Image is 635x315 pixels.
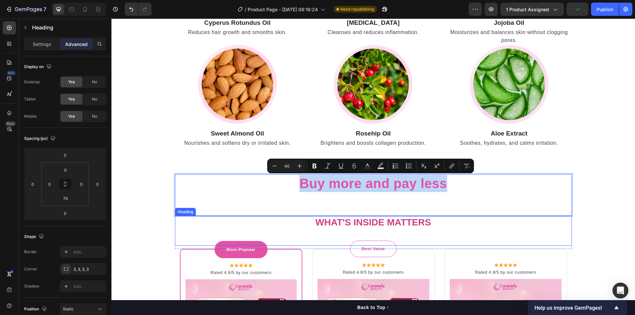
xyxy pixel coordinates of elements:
span: Need republishing [340,6,374,12]
p: Buy more and pay less [64,156,460,174]
p: Advanced [65,41,88,48]
h2: Rich Text Editor. Editing area: main [63,156,460,174]
span: No [92,79,97,85]
span: Yes [68,96,75,102]
span: No [92,96,97,102]
button: Publish [591,3,619,16]
strong: Rosehip Oil [244,111,279,118]
input: 0 [93,179,103,189]
div: Corner [24,266,37,272]
p: Best Value [250,227,274,234]
div: Add... [73,249,105,255]
input: 0 [59,150,72,160]
div: Undo/Redo [125,3,151,16]
div: Display on [24,62,53,71]
p: Heading [32,23,104,31]
p: 7 [43,5,46,13]
div: Position [24,305,48,314]
input: 0px [45,179,55,189]
p: Brightens and boosts collagen production. [200,121,324,129]
div: Heading [65,190,83,196]
p: Settings [33,41,51,48]
strong: Aloe Extract [379,111,416,118]
div: Beta [5,121,16,126]
div: Spacing (px) [24,134,57,143]
div: Mobile [24,113,37,119]
button: 7 [3,3,49,16]
div: Add... [73,284,105,290]
iframe: Design area [111,19,635,315]
div: 450 [6,70,16,76]
span: Static [63,306,74,311]
p: Most Popular [115,228,144,234]
input: 0px [76,179,86,189]
div: Publish [597,6,613,13]
img: Alt Image [358,26,437,105]
div: Back to Top ↑ [246,286,277,293]
span: / [245,6,246,13]
button: Static [60,303,106,315]
p: Rated 4.8/5 by our customers [207,251,317,257]
div: Open Intercom Messenger [613,283,628,298]
button: 1 product assigned [500,3,564,16]
span: No [92,113,97,119]
span: Help us improve GemPages! [534,305,613,311]
img: Alt Image [222,26,301,105]
p: Rated 4.8/5 by our customers [75,251,185,257]
div: Border [24,249,37,255]
div: Desktop [24,79,40,85]
div: Editor contextual toolbar [267,159,474,173]
div: Shadow [24,283,39,289]
input: 70px [59,193,72,203]
span: Product Page - [DATE] 08:16:24 [248,6,318,13]
p: Rated 4.8/5 by our customers [339,251,449,257]
strong: What's Inside Matters [204,199,319,209]
div: 3, 3, 3, 3 [73,266,105,272]
span: Yes [68,79,75,85]
span: 1 product assigned [506,6,549,13]
div: Shape [24,232,45,241]
input: 0 [59,208,72,218]
p: Soothes, hydrates, and calms irritation. [336,121,460,129]
span: Yes [68,113,75,119]
div: Tablet [24,96,36,102]
button: Show survey - Help us improve GemPages! [534,304,620,312]
input: 0px [59,165,72,175]
input: 0 [28,179,38,189]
